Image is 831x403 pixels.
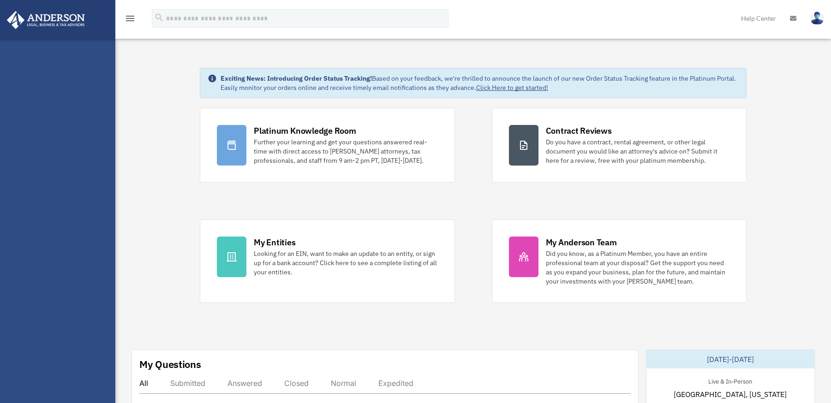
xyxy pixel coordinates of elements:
[546,137,729,165] div: Do you have a contract, rental agreement, or other legal document you would like an attorney's ad...
[139,357,201,371] div: My Questions
[125,13,136,24] i: menu
[200,219,454,303] a: My Entities Looking for an EIN, want to make an update to an entity, or sign up for a bank accoun...
[701,376,759,385] div: Live & In-Person
[227,379,262,388] div: Answered
[254,249,437,277] div: Looking for an EIN, want to make an update to an entity, or sign up for a bank account? Click her...
[378,379,413,388] div: Expedited
[254,137,437,165] div: Further your learning and get your questions answered real-time with direct access to [PERSON_NAM...
[674,389,787,400] span: [GEOGRAPHIC_DATA], [US_STATE]
[810,12,824,25] img: User Pic
[154,12,164,23] i: search
[221,74,739,92] div: Based on your feedback, we're thrilled to announce the launch of our new Order Status Tracking fe...
[125,16,136,24] a: menu
[4,11,88,29] img: Anderson Advisors Platinum Portal
[254,237,295,248] div: My Entities
[646,350,814,368] div: [DATE]-[DATE]
[492,108,747,183] a: Contract Reviews Do you have a contract, rental agreement, or other legal document you would like...
[476,83,548,92] a: Click Here to get started!
[546,125,612,136] div: Contract Reviews
[492,219,747,303] a: My Anderson Team Did you know, as a Platinum Member, you have an entire professional team at your...
[170,379,205,388] div: Submitted
[221,74,372,83] strong: Exciting News: Introducing Order Status Tracking!
[284,379,309,388] div: Closed
[546,237,617,248] div: My Anderson Team
[546,249,729,286] div: Did you know, as a Platinum Member, you have an entire professional team at your disposal? Get th...
[331,379,356,388] div: Normal
[139,379,148,388] div: All
[254,125,356,136] div: Platinum Knowledge Room
[200,108,454,183] a: Platinum Knowledge Room Further your learning and get your questions answered real-time with dire...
